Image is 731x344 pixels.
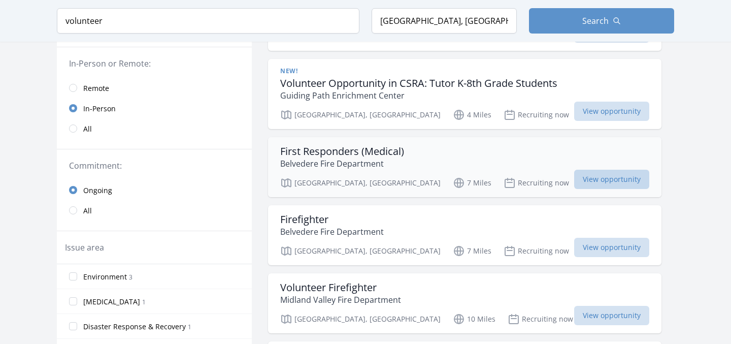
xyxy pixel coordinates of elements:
span: Ongoing [83,185,112,196]
p: [GEOGRAPHIC_DATA], [GEOGRAPHIC_DATA] [280,245,441,257]
p: 4 Miles [453,109,491,121]
legend: Issue area [65,241,104,254]
p: Belvedere Fire Department [280,158,404,170]
span: 3 [129,273,132,282]
span: In-Person [83,104,116,114]
p: Recruiting now [504,177,569,189]
a: New! Volunteer Opportunity in CSRA: Tutor K-8th Grade Students Guiding Path Enrichment Center [GE... [268,59,661,129]
p: Midland Valley Fire Department [280,294,401,306]
p: [GEOGRAPHIC_DATA], [GEOGRAPHIC_DATA] [280,177,441,189]
input: Location [372,8,517,34]
p: Recruiting now [504,109,569,121]
input: Disaster Response & Recovery 1 [69,322,77,330]
span: Search [582,15,609,27]
p: Recruiting now [504,245,569,257]
input: Keyword [57,8,359,34]
p: Belvedere Fire Department [280,226,384,238]
a: Firefighter Belvedere Fire Department [GEOGRAPHIC_DATA], [GEOGRAPHIC_DATA] 7 Miles Recruiting now... [268,205,661,265]
p: 7 Miles [453,245,491,257]
span: New! [280,67,297,75]
p: Guiding Path Enrichment Center [280,89,557,102]
a: In-Person [57,98,252,118]
a: All [57,118,252,139]
a: Volunteer Firefighter Midland Valley Fire Department [GEOGRAPHIC_DATA], [GEOGRAPHIC_DATA] 10 Mile... [268,273,661,333]
span: All [83,206,92,216]
a: First Responders (Medical) Belvedere Fire Department [GEOGRAPHIC_DATA], [GEOGRAPHIC_DATA] 7 Miles... [268,137,661,197]
span: View opportunity [574,238,649,257]
span: 1 [188,323,191,331]
span: All [83,124,92,134]
input: [MEDICAL_DATA] 1 [69,297,77,305]
a: Remote [57,78,252,98]
input: Environment 3 [69,272,77,280]
p: Recruiting now [508,313,573,325]
h3: First Responders (Medical) [280,145,404,158]
h3: Volunteer Firefighter [280,282,401,294]
legend: In-Person or Remote: [69,57,240,70]
p: 10 Miles [453,313,495,325]
span: View opportunity [574,102,649,121]
p: [GEOGRAPHIC_DATA], [GEOGRAPHIC_DATA] [280,313,441,325]
a: All [57,200,252,221]
span: [MEDICAL_DATA] [83,297,140,307]
span: Disaster Response & Recovery [83,322,186,332]
p: [GEOGRAPHIC_DATA], [GEOGRAPHIC_DATA] [280,109,441,121]
h3: Volunteer Opportunity in CSRA: Tutor K-8th Grade Students [280,77,557,89]
span: View opportunity [574,170,649,189]
legend: Commitment: [69,160,240,172]
h3: Firefighter [280,213,384,226]
a: Ongoing [57,180,252,200]
span: 1 [142,298,146,306]
span: Environment [83,272,127,282]
button: Search [529,8,674,34]
p: 7 Miles [453,177,491,189]
span: Remote [83,83,109,93]
span: View opportunity [574,306,649,325]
